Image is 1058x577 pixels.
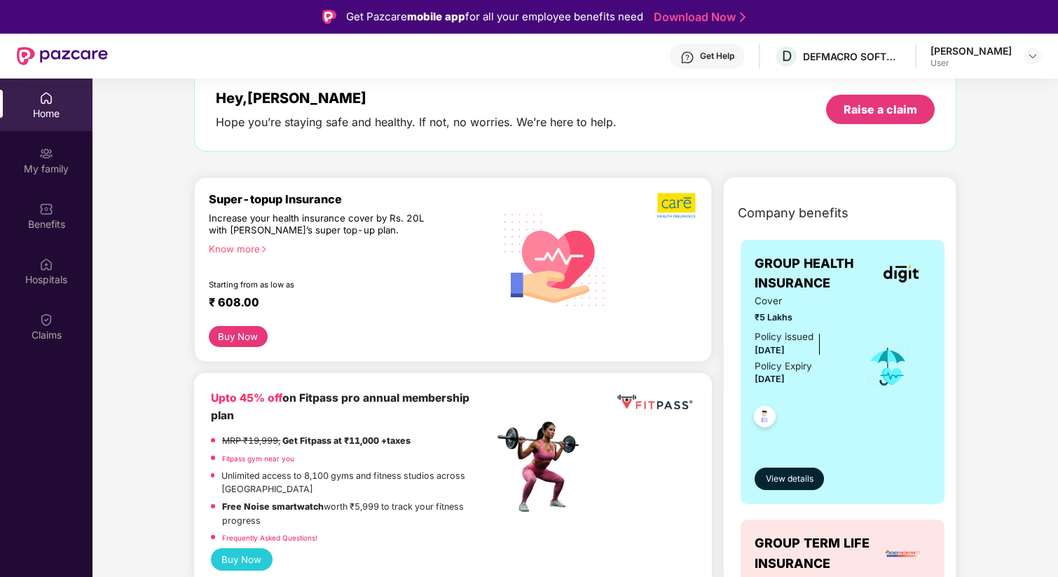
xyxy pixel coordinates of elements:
[782,48,792,65] span: D
[222,454,294,463] a: Fitpass gym near you
[222,435,280,446] del: MRP ₹19,999,
[209,212,433,237] div: Increase your health insurance cover by Rs. 20L with [PERSON_NAME]’s super top-up plan.
[494,197,616,321] img: svg+xml;base64,PHN2ZyB4bWxucz0iaHR0cDovL3d3dy53My5vcmcvMjAwMC9zdmciIHhtbG5zOnhsaW5rPSJodHRwOi8vd3...
[346,8,643,25] div: Get Pazcare for all your employee benefits need
[700,50,734,62] div: Get Help
[1027,50,1038,62] img: svg+xml;base64,PHN2ZyBpZD0iRHJvcGRvd24tMzJ4MzIiIHhtbG5zPSJodHRwOi8vd3d3LnczLm9yZy8yMDAwL3N2ZyIgd2...
[755,294,846,308] span: Cover
[884,265,919,283] img: insurerLogo
[884,535,922,573] img: insurerLogo
[216,90,617,107] div: Hey, [PERSON_NAME]
[39,257,53,271] img: svg+xml;base64,PHN2ZyBpZD0iSG9zcGl0YWxzIiB4bWxucz0iaHR0cDovL3d3dy53My5vcmcvMjAwMC9zdmciIHdpZHRoPS...
[211,391,282,405] b: Upto 45% off
[930,44,1012,57] div: [PERSON_NAME]
[755,311,846,325] span: ₹5 Lakhs
[755,468,824,490] button: View details
[803,50,901,63] div: DEFMACRO SOFTWARE PRIVATE LIMITED
[755,359,812,374] div: Policy Expiry
[39,91,53,105] img: svg+xml;base64,PHN2ZyBpZD0iSG9tZSIgeG1sbnM9Imh0dHA6Ly93d3cudzMub3JnLzIwMDAvc3ZnIiB3aWR0aD0iMjAiIG...
[222,534,317,542] a: Frequently Asked Questions!
[39,313,53,327] img: svg+xml;base64,PHN2ZyBpZD0iQ2xhaW0iIHhtbG5zPSJodHRwOi8vd3d3LnczLm9yZy8yMDAwL3N2ZyIgd2lkdGg9IjIwIi...
[865,344,911,390] img: icon
[766,473,813,486] span: View details
[680,50,694,65] img: svg+xml;base64,PHN2ZyBpZD0iSGVscC0zMngzMiIgeG1sbnM9Imh0dHA6Ly93d3cudzMub3JnLzIwMDAvc3ZnIiB3aWR0aD...
[654,10,741,25] a: Download Now
[17,47,108,65] img: New Pazcare Logo
[39,202,53,216] img: svg+xml;base64,PHN2ZyBpZD0iQmVuZWZpdHMiIHhtbG5zPSJodHRwOi8vd3d3LnczLm9yZy8yMDAwL3N2ZyIgd2lkdGg9Ij...
[657,192,697,219] img: b5dec4f62d2307b9de63beb79f102df3.png
[216,115,617,130] div: Hope you’re staying safe and healthy. If not, no worries. We’re here to help.
[755,330,813,344] div: Policy issued
[755,254,872,294] span: GROUP HEALTH INSURANCE
[755,534,875,573] span: GROUP TERM LIFE INSURANCE
[844,102,917,117] div: Raise a claim
[211,548,273,571] button: Buy Now
[260,245,268,253] span: right
[740,10,746,25] img: Stroke
[222,500,493,527] p: worth ₹5,999 to track your fitness progress
[930,57,1012,69] div: User
[738,203,849,223] span: Company benefits
[209,243,486,253] div: Know more
[211,391,469,421] b: on Fitpass pro annual membership plan
[221,469,493,496] p: Unlimited access to 8,100 gyms and fitness studios across [GEOGRAPHIC_DATA]
[222,501,324,512] strong: Free Noise smartwatch
[282,435,411,446] strong: Get Fitpass at ₹11,000 +taxes
[614,390,695,415] img: fppp.png
[748,402,782,436] img: svg+xml;base64,PHN2ZyB4bWxucz0iaHR0cDovL3d3dy53My5vcmcvMjAwMC9zdmciIHdpZHRoPSI0OC45NDMiIGhlaWdodD...
[755,345,785,355] span: [DATE]
[209,280,434,290] div: Starting from as low as
[209,192,494,206] div: Super-topup Insurance
[209,295,480,312] div: ₹ 608.00
[209,326,268,347] button: Buy Now
[493,418,591,516] img: fpp.png
[39,147,53,161] img: svg+xml;base64,PHN2ZyB3aWR0aD0iMjAiIGhlaWdodD0iMjAiIHZpZXdCb3g9IjAgMCAyMCAyMCIgZmlsbD0ibm9uZSIgeG...
[755,374,785,384] span: [DATE]
[322,10,336,24] img: Logo
[407,10,465,23] strong: mobile app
